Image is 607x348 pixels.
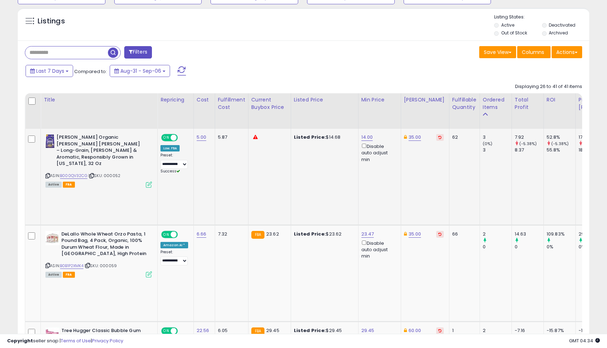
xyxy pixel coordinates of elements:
div: Low. FBA [160,145,180,151]
button: Actions [552,46,582,58]
a: 35.00 [409,134,421,141]
div: 14.63 [515,231,543,237]
span: ON [162,135,171,141]
small: (0%) [483,141,493,147]
span: OFF [177,135,188,141]
div: 109.83% [547,231,575,237]
div: 62 [452,134,474,140]
div: 5.87 [218,134,243,140]
div: seller snap | | [7,338,123,344]
label: Archived [549,30,568,36]
span: FBA [63,272,75,278]
small: (-5.38%) [551,141,569,147]
div: 52.8% [547,134,575,140]
div: 0 [483,244,512,250]
p: Listing States: [494,14,589,21]
div: Disable auto adjust min [361,239,395,260]
div: ASIN: [45,134,152,187]
h5: Listings [38,16,65,26]
small: (-5.38%) [519,141,537,147]
div: 2 [483,231,512,237]
button: Save View [479,46,516,58]
span: Last 7 Days [36,67,64,74]
div: Fulfillment Cost [218,96,245,111]
span: | SKU: 000052 [88,173,120,178]
div: Ordered Items [483,96,509,111]
a: Privacy Policy [92,337,123,344]
button: Columns [517,46,551,58]
img: 41onWb1hxFL._SL40_.jpg [45,134,55,148]
span: ON [162,231,171,237]
a: Terms of Use [61,337,91,344]
span: All listings currently available for purchase on Amazon [45,272,62,278]
a: 23.47 [361,231,374,238]
a: 6.66 [197,231,207,238]
div: Current Buybox Price [251,96,288,111]
b: [PERSON_NAME] Organic [PERSON_NAME] [PERSON_NAME] – Long-Grain, [PERSON_NAME] & Aromatic, Respons... [56,134,143,169]
span: 2025-09-14 04:34 GMT [569,337,600,344]
label: Active [501,22,514,28]
span: | SKU: 000059 [84,263,117,269]
div: Min Price [361,96,398,104]
div: ROI [547,96,573,104]
span: Columns [522,49,544,56]
div: 55.8% [547,147,575,153]
button: Filters [124,46,152,59]
div: Title [44,96,154,104]
label: Out of Stock [501,30,527,36]
div: 7.92 [515,134,543,140]
div: Disable auto adjust min [361,142,395,163]
div: Repricing [160,96,191,104]
button: Last 7 Days [26,65,73,77]
small: FBA [251,231,264,239]
div: Cost [197,96,212,104]
div: 0 [515,244,543,250]
div: 66 [452,231,474,237]
div: $14.68 [294,134,353,140]
span: Success [160,169,180,174]
div: 3 [483,134,512,140]
div: [PERSON_NAME] [404,96,446,104]
div: Total Profit [515,96,541,111]
div: Preset: [160,250,188,266]
b: Listed Price: [294,134,326,140]
a: 5.00 [197,134,207,141]
label: Deactivated [549,22,575,28]
a: B0B1P2XMK4 [60,263,83,269]
div: 3 [483,147,512,153]
div: Preset: [160,153,188,174]
span: FBA [63,182,75,188]
a: 35.00 [409,231,421,238]
button: Aug-31 - Sep-06 [110,65,170,77]
strong: Copyright [7,337,33,344]
span: OFF [177,231,188,237]
div: 7.32 [218,231,243,237]
span: 23.62 [266,231,279,237]
b: Listed Price: [294,231,326,237]
div: Fulfillable Quantity [452,96,477,111]
div: ASIN: [45,231,152,277]
b: DeLallo Whole Wheat Orzo Pasta, 1 Pound Bag, 4 Pack, Organic, 100% Durum Wheat Flour, Made in [GE... [61,231,148,259]
div: Displaying 26 to 41 of 41 items [515,83,582,90]
span: Compared to: [74,68,107,75]
div: 8.37 [515,147,543,153]
img: 51EPabwCYyL._SL40_.jpg [45,231,60,245]
span: All listings currently available for purchase on Amazon [45,182,62,188]
div: Listed Price [294,96,355,104]
div: Amazon AI * [160,242,188,248]
a: B000QV32CG [60,173,87,179]
span: Aug-31 - Sep-06 [120,67,161,74]
a: 14.00 [361,134,373,141]
div: $23.62 [294,231,353,237]
div: 0% [547,244,575,250]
